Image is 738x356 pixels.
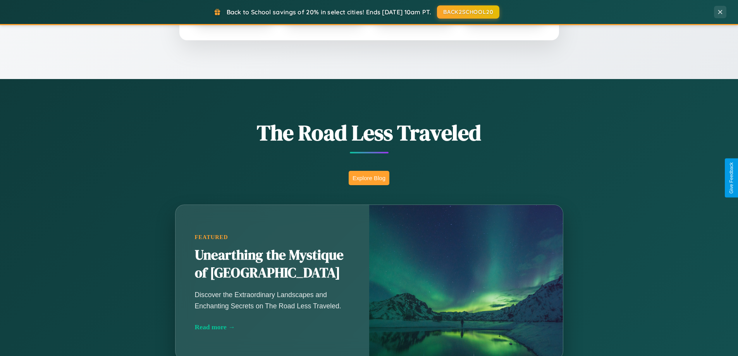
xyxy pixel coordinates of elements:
[349,171,389,185] button: Explore Blog
[195,246,350,282] h2: Unearthing the Mystique of [GEOGRAPHIC_DATA]
[195,323,350,331] div: Read more →
[227,8,431,16] span: Back to School savings of 20% in select cities! Ends [DATE] 10am PT.
[195,289,350,311] p: Discover the Extraordinary Landscapes and Enchanting Secrets on The Road Less Traveled.
[729,162,734,194] div: Give Feedback
[137,118,602,148] h1: The Road Less Traveled
[195,234,350,241] div: Featured
[437,5,499,19] button: BACK2SCHOOL20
